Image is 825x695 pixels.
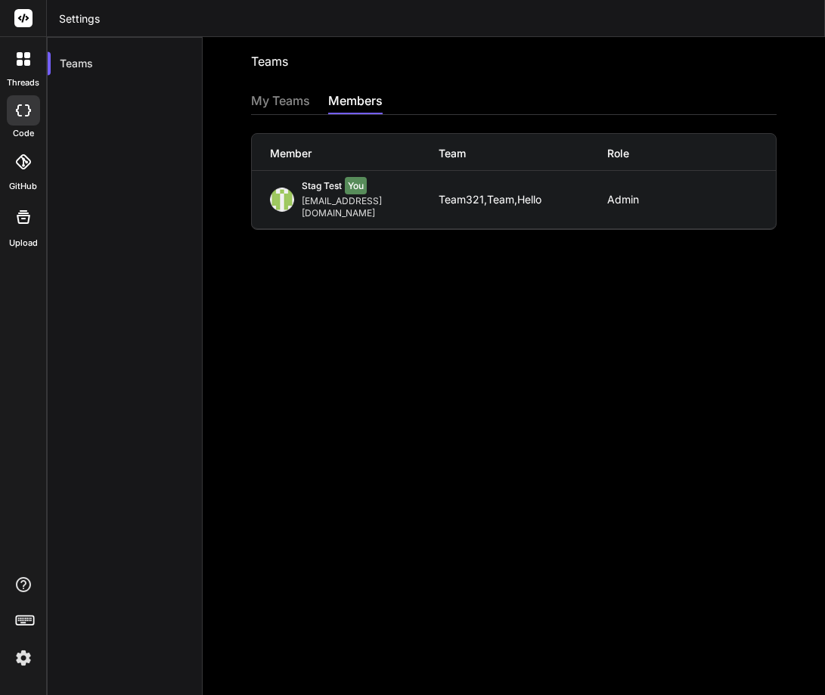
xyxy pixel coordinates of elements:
[251,92,310,113] div: My Teams
[607,194,776,206] div: Admin
[302,180,342,191] span: stag test
[345,177,367,194] span: You
[7,76,39,89] label: threads
[9,237,38,250] label: Upload
[48,47,202,80] div: Teams
[517,194,541,206] div: hello
[328,92,383,113] div: members
[439,194,487,206] div: team321,
[607,146,776,161] div: Role
[13,127,34,140] label: code
[439,146,607,161] div: Team
[302,195,439,219] div: [EMAIL_ADDRESS][DOMAIN_NAME]
[270,188,294,212] img: profile_image
[9,180,37,193] label: GitHub
[11,645,36,671] img: settings
[487,194,517,206] div: Team,
[270,146,439,161] div: Member
[251,52,288,85] h2: Teams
